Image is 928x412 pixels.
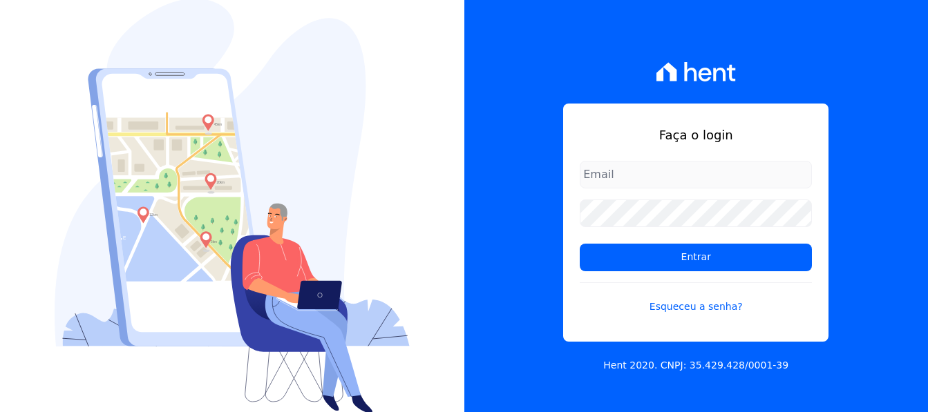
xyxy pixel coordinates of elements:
input: Entrar [580,244,812,271]
a: Esqueceu a senha? [580,282,812,314]
input: Email [580,161,812,188]
h1: Faça o login [580,126,812,144]
p: Hent 2020. CNPJ: 35.429.428/0001-39 [603,358,788,373]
